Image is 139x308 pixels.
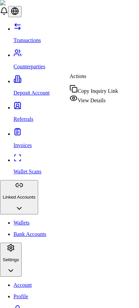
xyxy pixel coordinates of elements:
[13,64,139,70] p: Counterparties
[13,220,139,226] p: Wallets
[13,231,139,237] p: Bank Accounts
[13,116,139,122] p: Referrals
[13,169,139,175] p: Wallet Scans
[69,73,118,79] p: Actions
[78,88,118,94] span: Copy Inquiry Link
[13,90,139,96] p: Deposit Account
[13,294,139,300] p: Profile
[13,282,139,288] p: Account
[13,142,139,148] p: Invoices
[3,257,19,262] p: Settings
[78,98,106,103] span: View Details
[3,195,35,200] p: Linked Accounts
[13,37,139,43] p: Transactions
